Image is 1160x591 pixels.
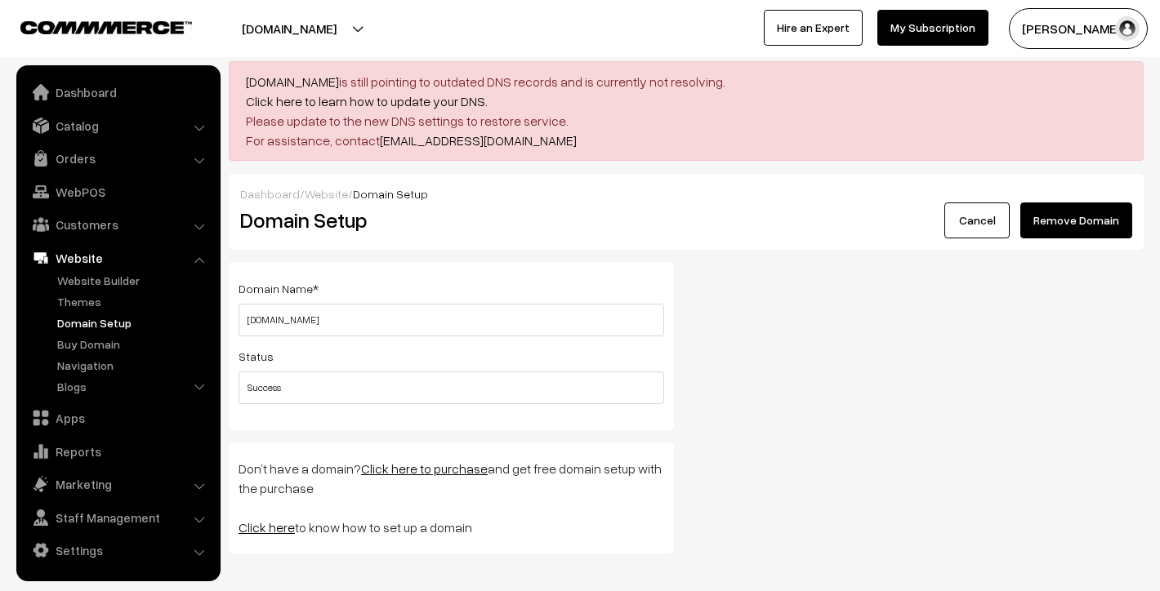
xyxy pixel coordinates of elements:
[20,437,215,466] a: Reports
[20,21,192,33] img: COMMMERCE
[353,187,428,201] span: Domain Setup
[239,348,274,365] label: Status
[246,73,339,90] a: [DOMAIN_NAME]
[53,335,215,353] a: Buy Domain
[20,503,215,532] a: Staff Management
[305,187,348,201] a: Website
[20,177,215,207] a: WebPOS
[1020,202,1132,238] button: Remove Domain
[20,144,215,173] a: Orders
[20,16,163,36] a: COMMMERCE
[240,187,300,201] a: Dashboard
[20,243,215,273] a: Website
[361,460,488,477] a: Click here to purchase
[239,519,295,535] a: Click here
[53,378,215,395] a: Blogs
[239,280,319,297] label: Domain Name
[20,469,215,499] a: Marketing
[944,202,1010,238] a: Cancel
[53,272,215,289] a: Website Builder
[53,357,215,374] a: Navigation
[239,459,664,498] p: Don’t have a domain? and get free domain setup with the purchase
[53,293,215,310] a: Themes
[240,185,1132,202] div: / /
[1009,8,1148,49] button: [PERSON_NAME]
[380,132,577,149] a: [EMAIL_ADDRESS][DOMAIN_NAME]
[239,304,664,336] input: eg. example.com
[229,61,1144,161] div: is still pointing to outdated DNS records and is currently not resolving. Please update to the ne...
[20,210,215,239] a: Customers
[20,403,215,433] a: Apps
[53,314,215,331] a: Domain Setup
[877,10,988,46] a: My Subscription
[239,518,664,537] p: to know how to set up a domain
[764,10,863,46] a: Hire an Expert
[20,535,215,565] a: Settings
[240,207,827,233] h2: Domain Setup
[185,8,394,49] button: [DOMAIN_NAME]
[20,78,215,107] a: Dashboard
[20,111,215,140] a: Catalog
[246,93,488,109] a: Click here to learn how to update your DNS.
[1115,16,1140,41] img: user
